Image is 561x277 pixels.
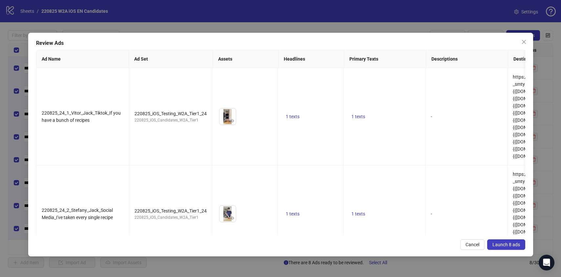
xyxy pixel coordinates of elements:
span: 1 texts [286,114,300,119]
button: Cancel [460,239,485,250]
th: Descriptions [426,50,508,68]
span: Launch 8 ads [492,242,520,247]
th: Assets [213,50,279,68]
div: 220825_iOS_Candidates_W2A_Tier1 [135,117,207,123]
button: Close [519,37,529,47]
span: 1 texts [351,114,365,119]
img: Asset 1 [219,206,236,222]
button: 1 texts [349,210,368,218]
div: 220825_iOS_Candidates_W2A_Tier1 [135,214,207,221]
button: Preview [228,214,236,222]
button: 1 texts [349,113,368,120]
div: 220825_iOS_Testing_W2A_Tier1_24 [135,110,207,117]
button: 1 texts [283,210,302,218]
span: close [521,39,527,45]
th: Ad Set [129,50,213,68]
span: 220825_24_2_Stefany_Jack_Social Media_I've taken every single recipe [42,208,113,220]
span: eye [230,119,234,123]
span: 1 texts [351,211,365,216]
span: Cancel [466,242,479,247]
th: Primary Texts [344,50,426,68]
span: 220825_24_1_Vitor_Jack_Tiktok_If you have a bunch of recipes [42,110,121,123]
button: Preview [228,117,236,125]
span: eye [230,216,234,220]
span: - [431,211,432,216]
th: Headlines [279,50,344,68]
span: 1 texts [286,211,300,216]
div: Open Intercom Messenger [539,255,554,270]
div: 220825_iOS_Testing_W2A_Tier1_24 [135,207,207,214]
button: Launch 8 ads [487,239,525,250]
th: Ad Name [36,50,129,68]
button: 1 texts [283,113,302,120]
img: Asset 1 [219,108,236,125]
div: Review Ads [36,39,525,47]
span: - [431,114,432,119]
